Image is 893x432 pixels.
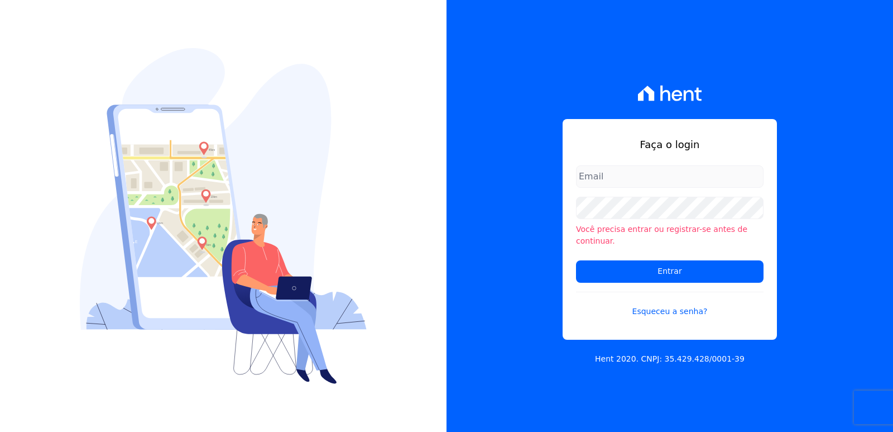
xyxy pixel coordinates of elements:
[595,353,745,365] p: Hent 2020. CNPJ: 35.429.428/0001-39
[576,165,764,188] input: Email
[80,48,367,384] img: Login
[576,292,764,317] a: Esqueceu a senha?
[576,260,764,283] input: Entrar
[576,137,764,152] h1: Faça o login
[576,224,764,247] li: Você precisa entrar ou registrar-se antes de continuar.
